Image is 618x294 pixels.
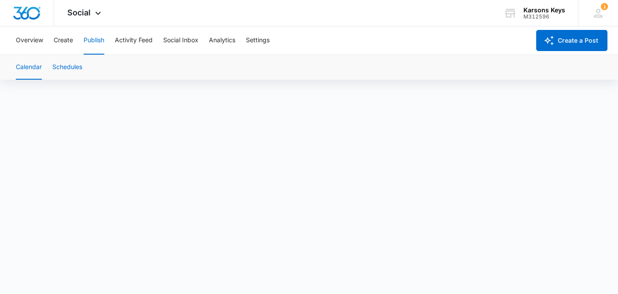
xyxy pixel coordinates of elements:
button: Activity Feed [115,26,153,55]
div: notifications count [601,3,608,10]
button: Social Inbox [163,26,198,55]
button: Publish [84,26,104,55]
button: Settings [246,26,270,55]
button: Overview [16,26,43,55]
span: 1 [601,3,608,10]
button: Create [54,26,73,55]
span: Social [67,8,91,17]
button: Analytics [209,26,235,55]
button: Calendar [16,55,42,80]
button: Create a Post [536,30,607,51]
div: account name [523,7,565,14]
div: account id [523,14,565,20]
button: Schedules [52,55,82,80]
